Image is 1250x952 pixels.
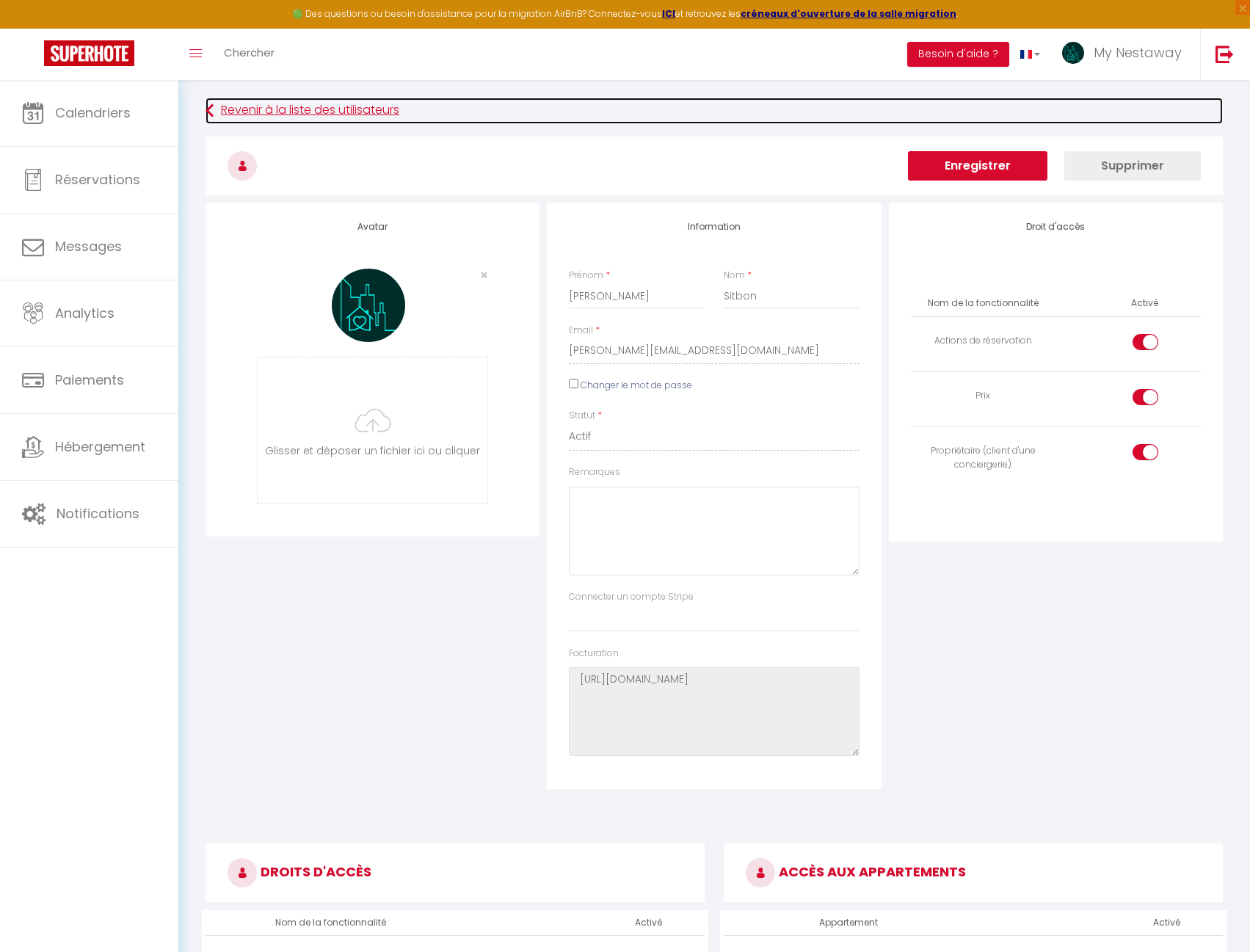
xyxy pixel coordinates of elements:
[55,304,115,322] span: Analytics
[55,170,140,189] span: Réservations
[480,269,488,282] button: Close
[569,409,595,423] label: Statut
[1064,151,1201,181] button: Supprimer
[724,910,973,936] th: Appartement
[911,222,1201,232] h4: Droit d'accès
[57,504,139,523] span: Notifications
[206,98,1223,124] a: Revenir à la liste des utilisateurs
[569,465,620,479] label: Remarques
[55,437,145,456] span: Hébergement
[907,42,1009,67] button: Besoin d'aide ?
[206,843,705,902] h3: DROITS D'ACCÈS
[569,222,859,232] h4: Information
[724,269,745,283] label: Nom
[662,7,675,20] a: ICI
[1094,43,1182,62] span: My Nestaway
[55,371,124,389] span: Paiements
[213,29,286,80] a: Chercher
[55,237,122,255] span: Messages
[908,151,1047,181] button: Enregistrer
[44,40,134,66] img: Super Booking
[228,222,517,232] h4: Avatar
[581,379,692,393] label: Changer le mot de passe
[1051,29,1200,80] a: ... My Nestaway
[724,843,1223,902] h3: ACCÈS AUX APPARTEMENTS
[480,266,488,284] span: ×
[911,291,1056,316] th: Nom de la fonctionnalité
[741,7,956,20] a: créneaux d'ouverture de la salle migration
[917,389,1050,403] div: Prix
[1147,910,1186,936] th: Activé
[629,910,668,936] th: Activé
[569,269,603,283] label: Prénom
[55,103,131,122] span: Calendriers
[569,324,593,338] label: Email
[569,647,619,661] label: Facturation
[569,590,694,604] label: Connecter un compte Stripe
[1125,291,1164,316] th: Activé
[224,45,275,60] span: Chercher
[12,6,56,50] button: Ouvrir le widget de chat LiveChat
[332,269,405,342] img: NO IMAGE
[1216,45,1234,63] img: logout
[917,444,1050,472] div: Propriétaire (client d'une conciergerie)
[206,910,455,936] th: Nom de la fonctionnalité
[917,334,1050,348] div: Actions de réservation
[1062,42,1084,64] img: ...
